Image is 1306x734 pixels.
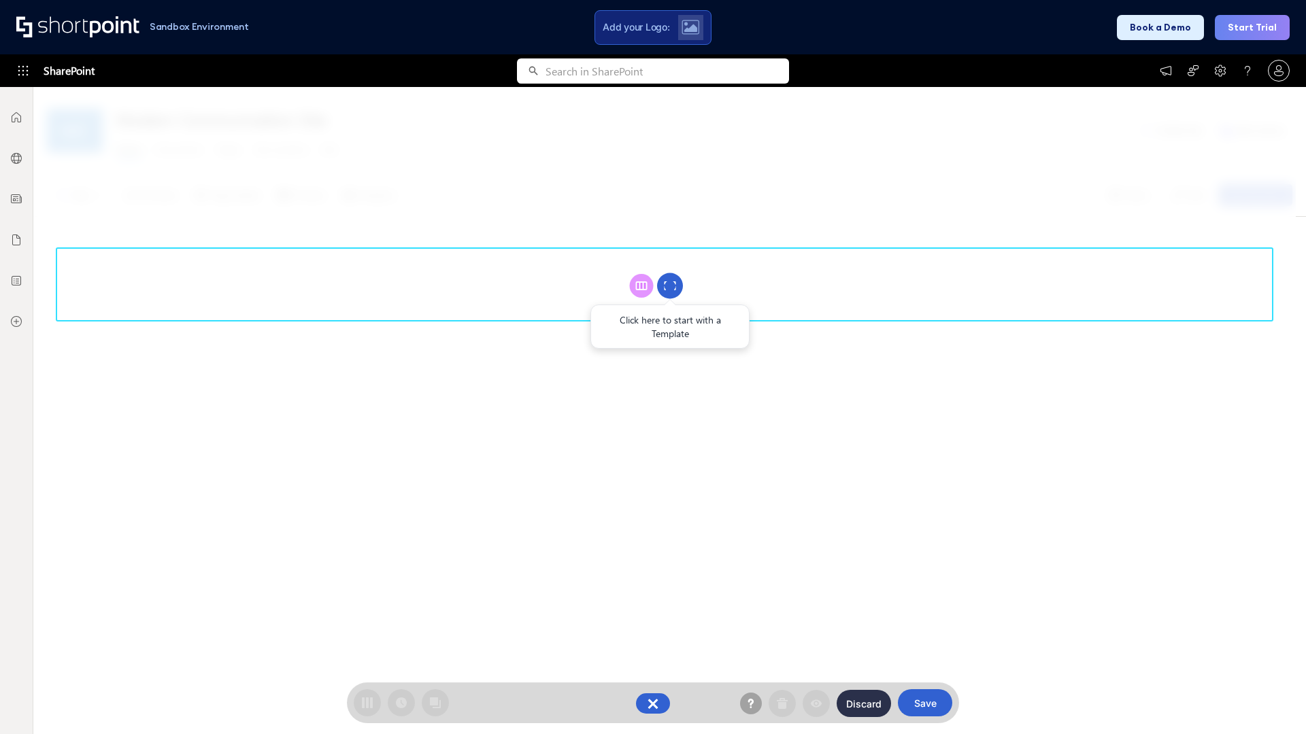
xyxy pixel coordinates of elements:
[44,54,95,87] span: SharePoint
[603,21,669,33] span: Add your Logo:
[150,23,249,31] h1: Sandbox Environment
[682,20,699,35] img: Upload logo
[1215,15,1290,40] button: Start Trial
[837,690,891,717] button: Discard
[1238,669,1306,734] iframe: Chat Widget
[898,689,952,716] button: Save
[546,58,789,84] input: Search in SharePoint
[1117,15,1204,40] button: Book a Demo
